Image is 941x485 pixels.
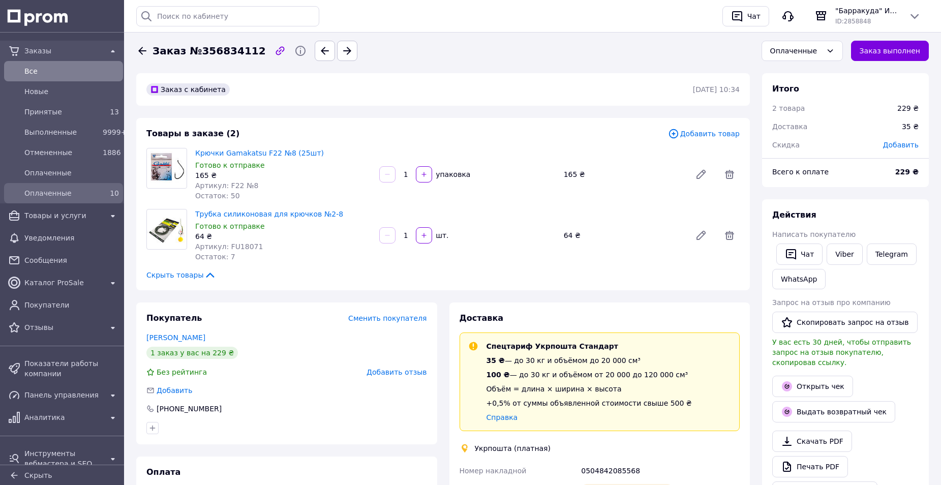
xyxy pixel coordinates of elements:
span: Панель управления [24,390,103,400]
span: Написать покупателю [772,230,856,238]
span: Отзывы [24,322,103,332]
span: Итого [772,84,799,94]
div: 229 ₴ [897,103,919,113]
a: Редактировать [691,225,711,246]
span: Удалить [719,225,740,246]
span: Оплата [146,467,180,477]
img: Крючки Gamakatsu F22 №8 (25шт) [147,151,187,186]
b: 229 ₴ [895,168,919,176]
span: Аналитика [24,412,103,422]
span: Доставка [772,123,807,131]
div: 35 ₴ [896,115,925,138]
span: 100 ₴ [487,371,510,379]
span: Добавить товар [668,128,740,139]
button: Скопировать запрос на отзыв [772,312,918,333]
span: Сообщения [24,255,119,265]
span: Показатели работы компании [24,358,119,379]
span: Сменить покупателя [348,314,427,322]
span: Действия [772,210,816,220]
a: Telegram [867,244,917,265]
span: Товары и услуги [24,210,103,221]
span: Товары в заказе (2) [146,129,239,138]
div: [PHONE_NUMBER] [156,404,223,414]
div: — до 30 кг и объёмом до 20 000 см³ [487,355,692,366]
span: Добавить отзыв [367,368,427,376]
span: 35 ₴ [487,356,505,365]
span: Все [24,66,119,76]
div: упаковка [433,169,471,179]
a: WhatsApp [772,269,826,289]
span: Артикул: FU18071 [195,243,263,251]
span: Удалить [719,164,740,185]
span: ID: 2858848 [835,18,871,25]
a: Печать PDF [772,456,848,477]
span: Запрос на отзыв про компанию [772,298,891,307]
a: [PERSON_NAME] [146,334,205,342]
time: [DATE] 10:34 [693,85,740,94]
span: Номер накладной [460,467,527,475]
div: 1 заказ у вас на 229 ₴ [146,347,238,359]
div: — до 30 кг и объёмом от 20 000 до 120 000 см³ [487,370,692,380]
span: Принятые [24,107,99,117]
span: Покупатель [146,313,202,323]
div: 165 ₴ [560,167,687,181]
div: Чат [745,9,763,24]
button: Выдать возвратный чек [772,401,895,422]
span: Покупатели [24,300,119,310]
span: Спецтариф Укрпошта Стандарт [487,342,618,350]
span: Готово к отправке [195,161,265,169]
a: Редактировать [691,164,711,185]
button: Чат [776,244,823,265]
div: 64 ₴ [195,231,371,241]
span: Остаток: 7 [195,253,235,261]
img: Трубка силиконовая для крючков №2-8 [147,215,187,245]
a: Скачать PDF [772,431,852,452]
div: Объём = длина × ширина × высота [487,384,692,394]
span: Заказ №356834112 [153,44,266,58]
span: Добавить [883,141,919,149]
span: Уведомления [24,233,119,243]
div: +0,5% от суммы объявленной стоимости свыше 500 ₴ [487,398,692,408]
span: Без рейтинга [157,368,207,376]
span: Каталог ProSale [24,278,103,288]
span: Артикул: F22 №8 [195,181,258,190]
div: 64 ₴ [560,228,687,243]
span: 13 [110,108,119,116]
input: Поиск по кабинету [136,6,319,26]
button: Заказ выполнен [851,41,929,61]
span: Отмененные [24,147,99,158]
button: Чат [722,6,769,26]
div: шт. [433,230,449,240]
div: 0504842085568 [579,462,742,480]
span: Скрыть товары [146,270,216,280]
span: 2 товара [772,104,805,112]
span: Новые [24,86,119,97]
span: 10 [110,189,119,197]
span: Остаток: 50 [195,192,240,200]
a: Viber [827,244,862,265]
span: Инструменты вебмастера и SEO [24,448,103,469]
div: Заказ с кабинета [146,83,230,96]
span: "Барракуда" Интернет-магазин [835,6,900,16]
span: Готово к отправке [195,222,265,230]
span: Выполненные [24,127,99,137]
span: Добавить [157,386,192,395]
span: Доставка [460,313,504,323]
span: У вас есть 30 дней, чтобы отправить запрос на отзыв покупателю, скопировав ссылку. [772,338,911,367]
div: Укрпошта (платная) [472,443,554,453]
span: Скрыть [24,471,52,479]
span: Скидка [772,141,800,149]
span: Оплаченные [24,188,99,198]
span: 9999+ [103,128,127,136]
div: Оплаченные [770,45,822,56]
span: Оплаченные [24,168,119,178]
a: Открыть чек [772,376,853,397]
span: Заказы [24,46,103,56]
a: Справка [487,413,518,421]
div: 165 ₴ [195,170,371,180]
a: Крючки Gamakatsu F22 №8 (25шт) [195,149,324,157]
a: Трубка силиконовая для крючков №2-8 [195,210,343,218]
span: Всего к оплате [772,168,829,176]
span: 1886 [103,148,121,157]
